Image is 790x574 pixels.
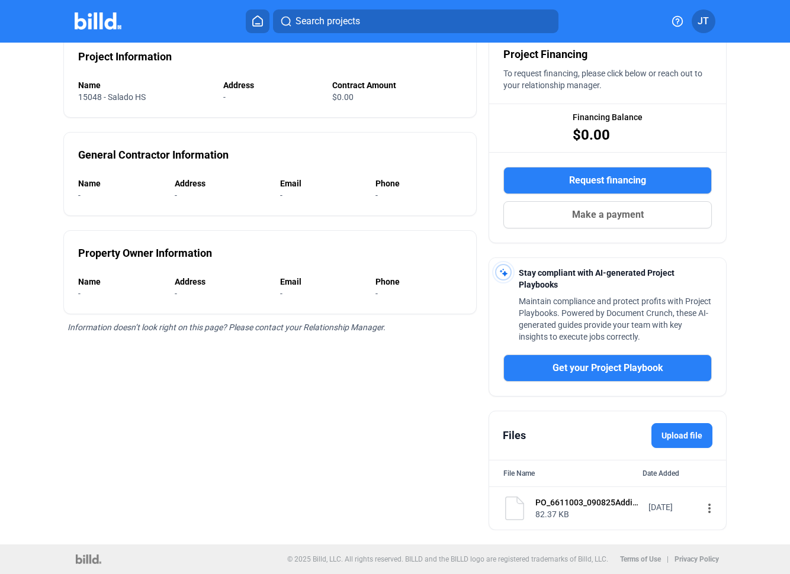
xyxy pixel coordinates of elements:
[503,69,702,90] span: To request financing, please click below or reach out to your relationship manager.
[75,12,121,30] img: Billd Company Logo
[572,208,644,222] span: Make a payment
[573,111,643,123] span: Financing Balance
[175,276,268,288] div: Address
[535,496,641,508] div: PO_6611003_090825AdditionalScope.pdf
[667,555,669,563] p: |
[651,423,712,448] label: Upload file
[280,178,364,189] div: Email
[78,92,146,102] span: 15048 - Salado HS
[280,289,282,298] span: -
[332,79,463,91] div: Contract Amount
[643,467,712,479] div: Date Added
[78,49,172,65] div: Project Information
[76,554,101,564] img: logo
[503,467,535,479] div: File Name
[332,92,354,102] span: $0.00
[78,289,81,298] span: -
[375,276,462,288] div: Phone
[78,79,212,91] div: Name
[223,92,226,102] span: -
[78,178,163,189] div: Name
[78,191,81,200] span: -
[287,555,608,563] p: © 2025 Billd, LLC. All rights reserved. BILLD and the BILLD logo are registered trademarks of Bil...
[519,268,675,289] span: Stay compliant with AI-generated Project Playbooks
[375,191,378,200] span: -
[375,178,462,189] div: Phone
[503,427,526,444] div: Files
[519,296,711,341] span: Maintain compliance and protect profits with Project Playbooks. Powered by Document Crunch, these...
[175,178,268,189] div: Address
[648,501,696,513] div: [DATE]
[573,125,610,144] span: $0.00
[535,508,641,520] div: 82.37 KB
[702,501,717,515] mat-icon: more_vert
[620,555,661,563] b: Terms of Use
[503,46,587,63] span: Project Financing
[223,79,320,91] div: Address
[68,323,386,332] span: Information doesn’t look right on this page? Please contact your Relationship Manager.
[280,276,364,288] div: Email
[569,173,646,188] span: Request financing
[375,289,378,298] span: -
[280,191,282,200] span: -
[78,245,212,262] div: Property Owner Information
[553,361,663,375] span: Get your Project Playbook
[78,276,163,288] div: Name
[296,14,360,28] span: Search projects
[675,555,719,563] b: Privacy Policy
[698,14,709,28] span: JT
[175,289,177,298] span: -
[503,496,526,520] img: document
[175,191,177,200] span: -
[78,147,229,163] div: General Contractor Information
